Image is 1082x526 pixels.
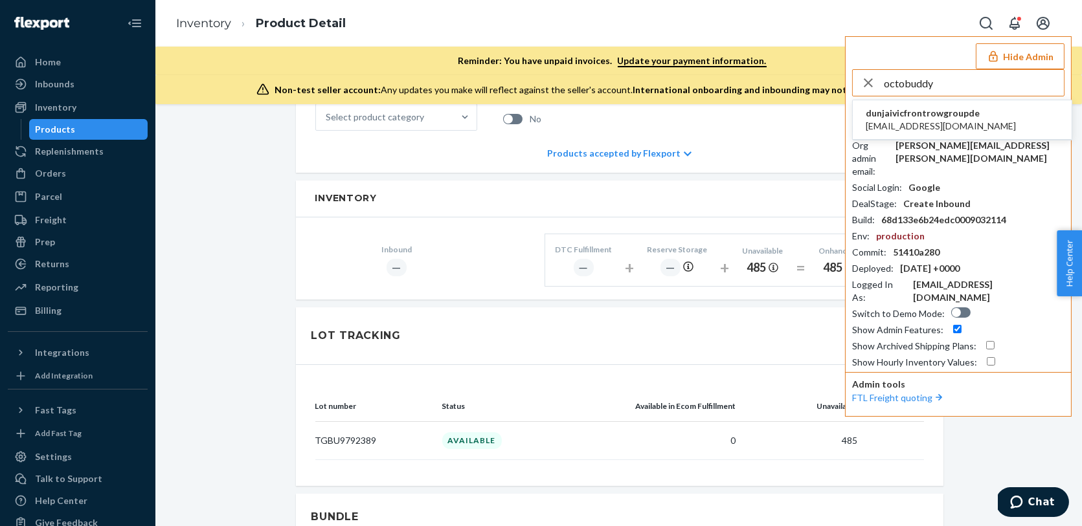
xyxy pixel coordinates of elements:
[973,10,999,36] button: Open Search Box
[530,113,542,126] span: No
[35,346,89,359] div: Integrations
[8,186,148,207] a: Parcel
[8,52,148,72] a: Home
[1002,10,1028,36] button: Open notifications
[741,422,863,459] td: 485
[852,262,894,275] div: Deployed :
[29,119,148,140] a: Products
[8,74,148,94] a: Inbounds
[8,490,148,511] a: Help Center
[852,278,907,304] div: Logged In As :
[852,246,886,259] div: Commit :
[35,78,74,91] div: Inbounds
[275,83,968,96] div: Any updates you make will reflect against the seller's account.
[741,391,863,422] th: Unavailable
[35,167,66,180] div: Orders
[852,139,889,178] div: Org admin email :
[852,307,945,320] div: Switch to Demo Mode :
[8,163,148,184] a: Orders
[8,400,148,421] button: Fast Tags
[35,56,61,69] div: Home
[35,304,62,317] div: Billing
[35,494,87,507] div: Help Center
[742,245,783,256] div: Unavailable
[8,254,148,274] a: Returns
[35,258,69,270] div: Returns
[852,378,1065,391] p: Admin tools
[311,328,401,344] div: Lot Tracking
[35,236,55,248] div: Prep
[893,246,940,259] div: 51410a280
[896,139,1065,165] div: [PERSON_NAME][EMAIL_ADDRESS][PERSON_NAME][DOMAIN_NAME]
[866,120,1016,133] span: [EMAIL_ADDRESS][DOMAIN_NAME]
[620,422,741,459] td: 0
[8,468,148,489] button: Talk to Support
[547,134,692,173] div: Products accepted by Flexport
[881,214,1006,226] div: 68d133e6b24edc0009032114
[574,259,594,276] div: ―
[326,111,425,124] div: Select product category
[852,392,945,403] a: FTL Freight quoting
[633,84,968,95] span: International onboarding and inbounding may not work during impersonation.
[908,181,940,194] div: Google
[1057,230,1082,296] button: Help Center
[381,244,412,255] div: Inbound
[122,10,148,36] button: Close Navigation
[35,370,93,381] div: Add Integration
[852,230,870,243] div: Env :
[442,432,502,448] div: AVAILABLE
[852,356,977,369] div: Show Hourly Inventory Values :
[884,70,1064,96] input: Search or paste seller ID
[8,232,148,252] a: Prep
[720,256,729,279] div: +
[900,262,960,275] div: [DATE] +0000
[35,145,104,158] div: Replenishments
[35,214,67,226] div: Freight
[35,428,82,439] div: Add Fast Tag
[8,141,148,162] a: Replenishments
[458,54,767,67] p: Reminder: You have unpaid invoices.
[256,16,346,30] a: Product Detail
[555,244,612,255] div: DTC Fulfillment
[852,340,976,353] div: Show Archived Shipping Plans :
[8,97,148,118] a: Inventory
[852,214,875,226] div: Build :
[976,43,1065,69] button: Hide Admin
[35,281,78,294] div: Reporting
[311,509,359,525] h2: Bundle
[35,190,62,203] div: Parcel
[8,300,148,321] a: Billing
[913,278,1065,304] div: [EMAIL_ADDRESS][DOMAIN_NAME]
[618,55,767,67] a: Update your payment information.
[14,17,69,30] img: Flexport logo
[35,101,76,114] div: Inventory
[442,401,466,411] span: Status
[818,259,847,276] div: 485
[852,323,943,336] div: Show Admin Features :
[8,342,148,363] button: Integrations
[796,256,806,279] div: =
[315,391,437,422] th: Lot number
[818,245,847,256] div: Onhand
[876,230,925,243] div: production
[315,193,924,203] h2: Inventory
[8,210,148,230] a: Freight
[315,434,432,447] p: TGBU9792389
[36,123,76,136] div: Products
[852,197,897,210] div: DealStage :
[866,107,1016,120] span: dunjaivicfrontrowgroupde
[387,259,407,276] div: ―
[8,446,148,467] a: Settings
[35,472,102,485] div: Talk to Support
[176,16,231,30] a: Inventory
[660,259,681,276] div: ―
[275,84,381,95] span: Non-test seller account:
[742,259,783,276] div: 485
[852,181,902,194] div: Social Login :
[35,450,72,463] div: Settings
[1030,10,1056,36] button: Open account menu
[998,487,1069,520] iframe: Opens a widget where you can chat to one of our agents
[35,404,76,417] div: Fast Tags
